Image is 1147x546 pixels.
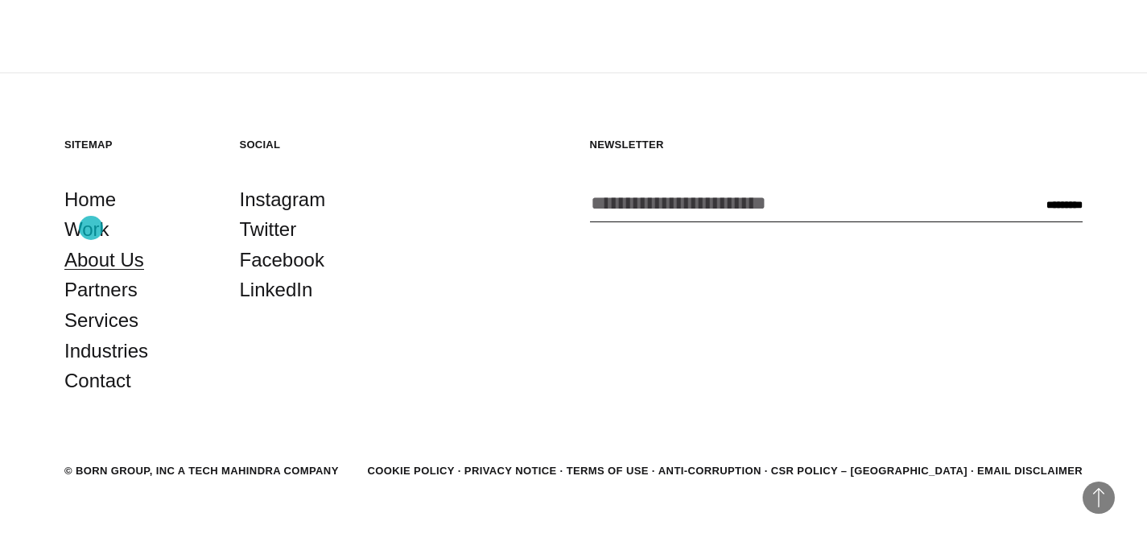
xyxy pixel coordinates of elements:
[240,275,313,305] a: LinkedIn
[64,275,138,305] a: Partners
[771,465,968,477] a: CSR POLICY – [GEOGRAPHIC_DATA]
[64,214,109,245] a: Work
[64,184,116,215] a: Home
[64,138,208,151] h5: Sitemap
[64,463,339,479] div: © BORN GROUP, INC A Tech Mahindra Company
[590,138,1083,151] h5: Newsletter
[240,138,383,151] h5: Social
[367,465,454,477] a: Cookie Policy
[64,366,131,396] a: Contact
[1083,482,1115,514] button: Back to Top
[64,305,138,336] a: Services
[240,214,297,245] a: Twitter
[977,465,1083,477] a: Email Disclaimer
[567,465,649,477] a: Terms of Use
[64,336,148,366] a: Industries
[240,184,326,215] a: Instagram
[464,465,557,477] a: Privacy Notice
[64,245,144,275] a: About Us
[240,245,324,275] a: Facebook
[658,465,761,477] a: Anti-Corruption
